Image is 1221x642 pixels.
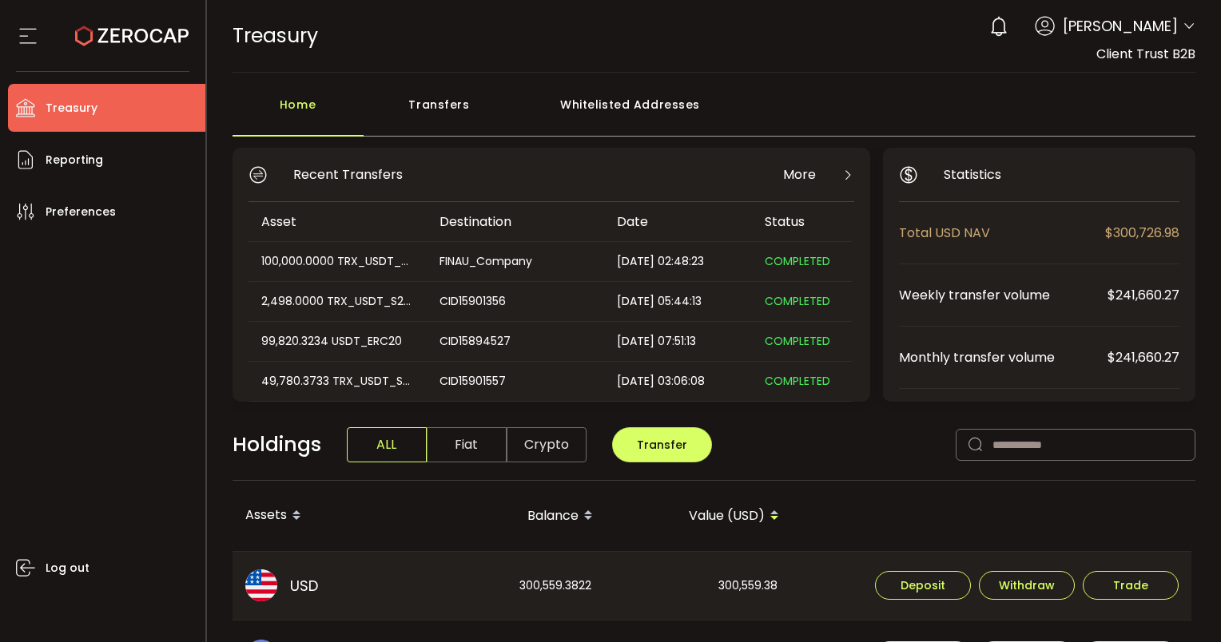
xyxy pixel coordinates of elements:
span: Weekly transfer volume [899,285,1108,305]
div: 100,000.0000 TRX_USDT_S2UZ [249,252,425,271]
div: Value (USD) [606,502,792,529]
span: Holdings [233,430,321,460]
div: CID15901557 [427,372,603,390]
button: Withdraw [979,571,1075,600]
div: FINAU_Company [427,252,603,271]
div: Status [752,212,852,231]
span: Withdraw [999,580,1055,591]
div: [DATE] 05:44:13 [604,292,752,311]
div: Balance [420,502,606,529]
span: Total USD NAV [899,223,1105,243]
span: Trade [1113,580,1148,591]
span: USD [290,575,318,596]
span: ALL [347,427,427,462]
img: usd_portfolio.svg [245,569,277,601]
span: $241,660.27 [1108,285,1179,305]
span: COMPLETED [765,293,830,309]
div: 49,780.3733 TRX_USDT_S2UZ [249,372,425,390]
div: Destination [427,212,604,231]
div: Date [604,212,752,231]
span: Reporting [46,149,103,172]
span: COMPLETED [765,253,830,269]
span: $300,726.98 [1105,223,1179,243]
div: CID15901356 [427,292,603,311]
button: Transfer [612,427,712,462]
span: Crypto [507,427,587,462]
span: [PERSON_NAME] [1063,15,1178,37]
div: Home [233,89,364,137]
span: Monthly transfer volume [899,347,1108,367]
div: Transfers [364,89,515,137]
button: Trade [1083,571,1179,600]
span: Treasury [233,22,318,50]
div: [DATE] 03:06:08 [604,372,752,390]
span: Statistics [944,164,1001,184]
button: Deposit [875,571,971,600]
span: Fiat [427,427,507,462]
div: Assets [233,502,420,529]
span: Client Trust B2B [1096,45,1195,63]
span: $241,660.27 [1108,347,1179,367]
div: 300,559.3822 [420,552,604,620]
div: [DATE] 07:51:13 [604,332,752,351]
span: Transfer [637,437,687,453]
span: Deposit [901,580,945,591]
iframe: Chat Widget [1141,565,1221,642]
span: Treasury [46,97,97,120]
span: COMPLETED [765,373,830,389]
div: 2,498.0000 TRX_USDT_S2UZ [249,292,425,311]
div: Asset [249,212,427,231]
div: 300,559.38 [606,552,790,620]
div: Whitelisted Addresses [515,89,746,137]
span: COMPLETED [765,333,830,349]
span: Log out [46,557,89,580]
span: Preferences [46,200,116,224]
div: CID15894527 [427,332,603,351]
span: Recent Transfers [293,164,403,184]
div: [DATE] 02:48:23 [604,252,752,271]
span: More [783,164,816,184]
div: 99,820.3234 USDT_ERC20 [249,332,425,351]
